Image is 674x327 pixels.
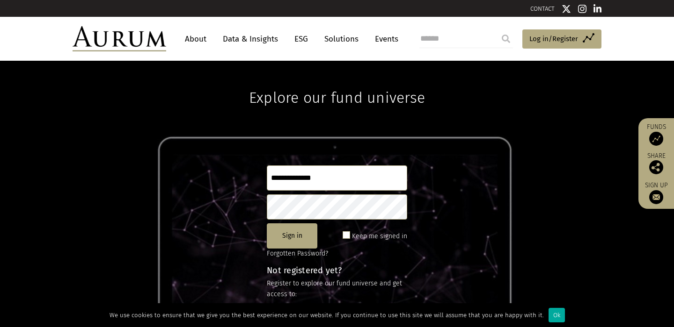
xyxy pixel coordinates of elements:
img: Aurum [73,26,166,51]
a: Solutions [320,30,363,48]
h1: Explore our fund universe [249,61,425,107]
a: Events [370,30,398,48]
img: Access Funds [649,132,663,146]
img: Share this post [649,160,663,174]
img: Linkedin icon [593,4,602,14]
div: Ok [549,308,565,322]
h4: Not registered yet? [267,266,407,275]
input: Submit [497,29,515,48]
a: ESG [290,30,313,48]
a: About [180,30,211,48]
a: Forgotten Password? [267,249,328,257]
p: Register to explore our fund universe and get access to: [267,278,407,299]
img: Instagram icon [578,4,586,14]
img: Twitter icon [562,4,571,14]
span: Log in/Register [529,33,578,44]
a: CONTACT [530,5,555,12]
a: Data & Insights [218,30,283,48]
div: Share [643,153,669,174]
a: Sign up [643,181,669,204]
button: Sign in [267,223,317,249]
a: Funds [643,123,669,146]
a: Log in/Register [522,29,601,49]
img: Sign up to our newsletter [649,190,663,204]
label: Keep me signed in [352,231,407,242]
